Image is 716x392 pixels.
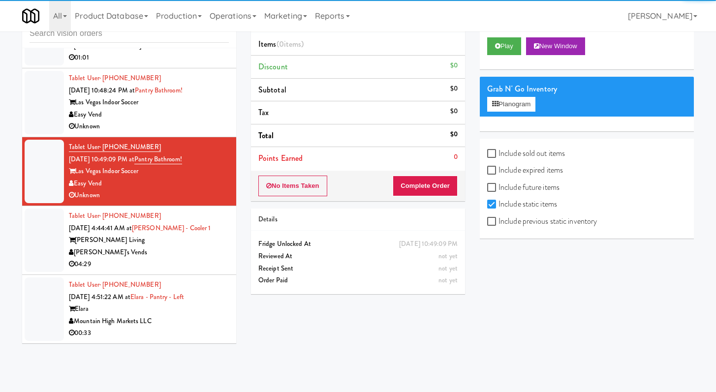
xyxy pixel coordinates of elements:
label: Include expired items [487,163,563,178]
li: Tablet User· [PHONE_NUMBER][DATE] 10:49:09 PM atPantry Bathroom!Las Vegas Indoor SoccerEasy VendU... [22,137,236,206]
label: Include sold out items [487,146,565,161]
label: Include future items [487,180,560,195]
a: Tablet User· [PHONE_NUMBER] [69,280,161,289]
span: · [PHONE_NUMBER] [99,142,161,151]
a: Pantry Bathroom! [135,86,183,95]
div: Fridge Unlocked At [258,238,458,250]
div: [PERSON_NAME] Living [69,234,229,246]
div: Receipt Sent [258,263,458,275]
div: 0 [454,151,458,163]
span: Tax [258,107,269,118]
span: not yet [438,251,458,261]
div: $0 [450,83,458,95]
div: $0 [450,105,458,118]
span: [DATE] 4:51:22 AM at [69,292,130,302]
span: [DATE] 4:44:41 AM at [69,223,132,233]
input: Include sold out items [487,150,498,158]
a: [PERSON_NAME] - Cooler 1 [132,223,211,233]
div: Grab N' Go Inventory [487,82,686,96]
span: · [PHONE_NUMBER] [99,73,161,83]
span: Subtotal [258,84,286,95]
span: not yet [438,264,458,273]
div: Easy Vend [69,109,229,121]
span: not yet [438,275,458,285]
div: [DATE] 10:49:09 PM [399,238,458,250]
ng-pluralize: items [284,38,302,50]
span: · [PHONE_NUMBER] [99,280,161,289]
img: Micromart [22,7,39,25]
a: Tablet User· [PHONE_NUMBER] [69,142,161,152]
span: Discount [258,61,288,72]
button: Play [487,37,521,55]
div: Reviewed At [258,250,458,263]
input: Include future items [487,184,498,192]
span: (0 ) [277,38,304,50]
div: Las Vegas Indoor Soccer [69,96,229,109]
button: Complete Order [393,176,458,196]
input: Include expired items [487,167,498,175]
div: 01:01 [69,52,229,64]
div: Mountain High Markets LLC [69,315,229,328]
label: Include previous static inventory [487,214,597,229]
button: New Window [526,37,585,55]
span: [DATE] 10:48:24 PM at [69,86,135,95]
div: Details [258,213,458,226]
div: [PERSON_NAME]'s Vends [69,246,229,259]
div: 04:29 [69,258,229,271]
span: Points Earned [258,152,303,164]
a: Pantry Bathroom! [134,154,182,164]
div: Easy Vend [69,178,229,190]
div: 00:33 [69,327,229,339]
span: Items [258,38,304,50]
div: $0 [450,60,458,72]
div: Order Paid [258,274,458,287]
a: Tablet User· [PHONE_NUMBER] [69,73,161,83]
li: Tablet User· [PHONE_NUMBER][DATE] 10:48:24 PM atPantry Bathroom!Las Vegas Indoor SoccerEasy VendU... [22,68,236,137]
a: Elara - Pantry - Left [130,292,184,302]
input: Include static items [487,201,498,209]
div: $0 [450,128,458,141]
a: Tablet User· [PHONE_NUMBER] [69,211,161,220]
li: Tablet User· [PHONE_NUMBER][DATE] 4:44:41 AM at[PERSON_NAME] - Cooler 1[PERSON_NAME] Living[PERSO... [22,206,236,275]
span: [DATE] 10:49:09 PM at [69,154,134,164]
input: Include previous static inventory [487,218,498,226]
button: Planogram [487,97,535,112]
span: · [PHONE_NUMBER] [99,211,161,220]
div: Unknown [69,189,229,202]
label: Include static items [487,197,557,211]
span: Total [258,130,274,141]
li: Tablet User· [PHONE_NUMBER][DATE] 4:51:22 AM atElara - Pantry - LeftElaraMountain High Markets LL... [22,275,236,343]
div: Unknown [69,121,229,133]
input: Search vision orders [30,25,229,43]
div: Elara [69,303,229,315]
button: No Items Taken [258,176,327,196]
div: Las Vegas Indoor Soccer [69,165,229,178]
